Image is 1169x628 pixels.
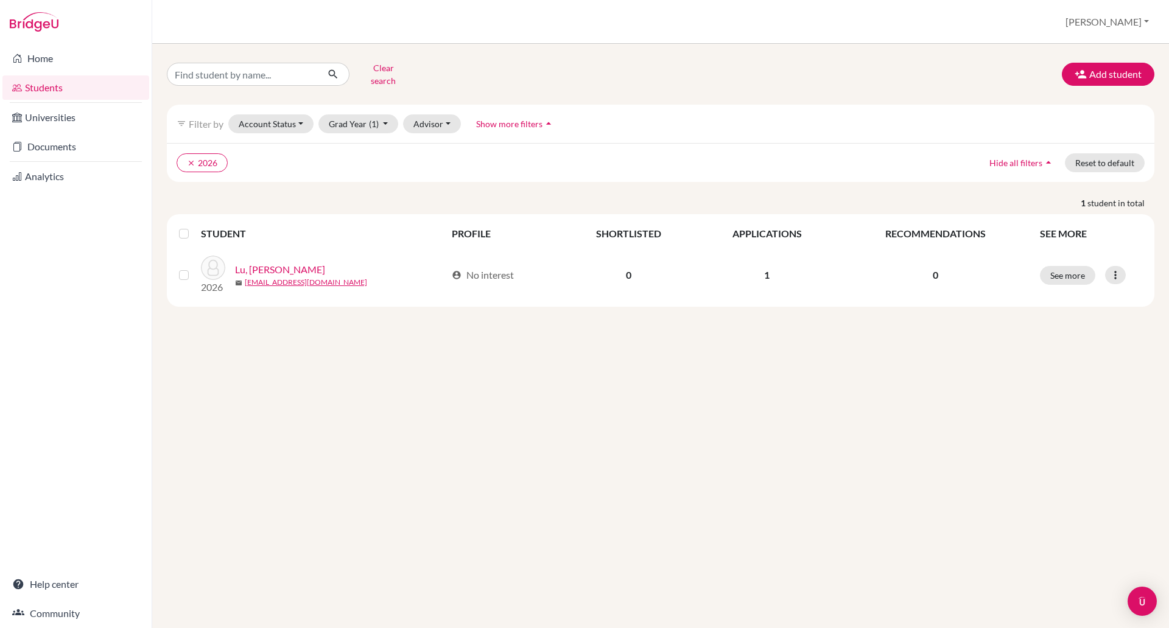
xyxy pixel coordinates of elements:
th: RECOMMENDATIONS [838,219,1033,248]
span: student in total [1087,197,1154,209]
a: Documents [2,134,149,159]
span: (1) [369,119,379,129]
button: Clear search [349,58,417,90]
button: Advisor [403,114,461,133]
p: 2026 [201,280,225,295]
i: arrow_drop_up [542,117,555,130]
button: Reset to default [1065,153,1145,172]
a: Home [2,46,149,71]
a: [EMAIL_ADDRESS][DOMAIN_NAME] [245,277,367,288]
button: clear2026 [177,153,228,172]
i: clear [187,159,195,167]
span: Filter by [189,118,223,130]
th: SEE MORE [1033,219,1150,248]
p: 0 [846,268,1025,282]
button: Show more filtersarrow_drop_up [466,114,565,133]
th: PROFILE [444,219,561,248]
span: Show more filters [476,119,542,129]
span: Hide all filters [989,158,1042,168]
button: Hide all filtersarrow_drop_up [979,153,1065,172]
div: No interest [452,268,514,282]
button: [PERSON_NAME] [1060,10,1154,33]
td: 1 [696,248,838,302]
a: Universities [2,105,149,130]
strong: 1 [1081,197,1087,209]
button: Account Status [228,114,314,133]
i: arrow_drop_up [1042,156,1055,169]
div: Open Intercom Messenger [1128,587,1157,616]
a: Community [2,601,149,626]
span: account_circle [452,270,462,280]
a: Help center [2,572,149,596]
a: Lu, [PERSON_NAME] [235,262,325,277]
a: Analytics [2,164,149,189]
img: Bridge-U [10,12,58,32]
button: Add student [1062,63,1154,86]
button: See more [1040,266,1095,285]
i: filter_list [177,119,186,128]
a: Students [2,75,149,100]
span: mail [235,279,242,287]
th: SHORTLISTED [561,219,696,248]
th: STUDENT [201,219,444,248]
img: Lu, Sy Anh [201,256,225,280]
td: 0 [561,248,696,302]
input: Find student by name... [167,63,318,86]
button: Grad Year(1) [318,114,399,133]
th: APPLICATIONS [696,219,838,248]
